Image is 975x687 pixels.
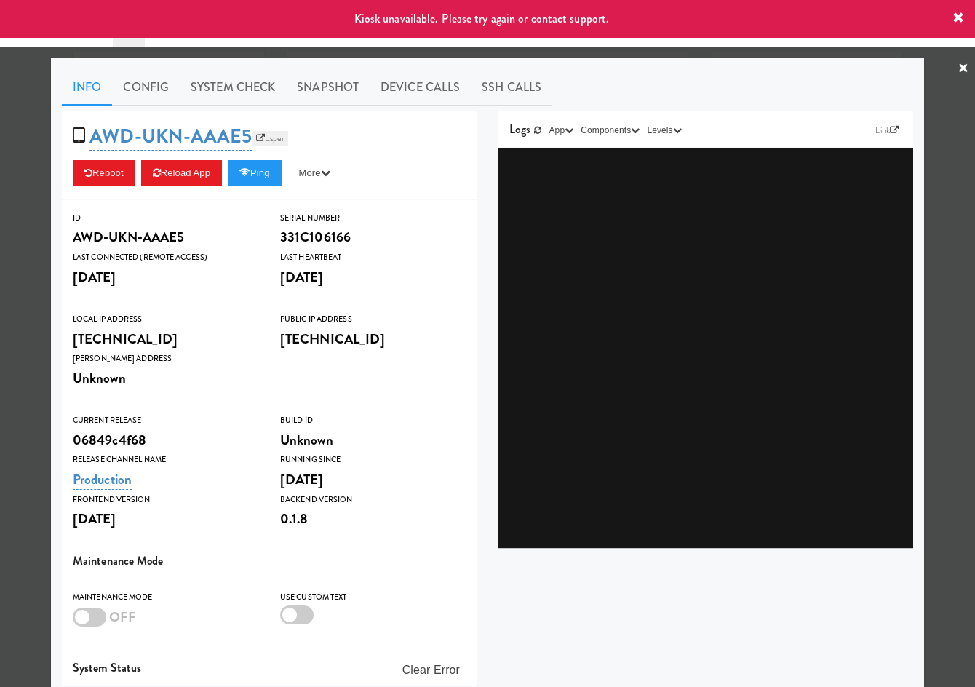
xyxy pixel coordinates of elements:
div: Use Custom Text [280,590,466,605]
span: Kiosk unavailable. Please try again or contact support. [354,10,610,27]
button: Clear Error [397,657,466,683]
a: Info [62,69,112,106]
button: Reboot [73,160,135,186]
span: [DATE] [73,267,116,287]
a: SSH Calls [471,69,552,106]
div: [TECHNICAL_ID] [280,327,466,352]
button: Levels [643,123,685,138]
div: [PERSON_NAME] Address [73,352,258,366]
span: Maintenance Mode [73,552,164,569]
button: Components [577,123,643,138]
div: Backend Version [280,493,466,507]
button: Ping [228,160,282,186]
a: System Check [180,69,286,106]
a: Snapshot [286,69,370,106]
button: More [287,160,342,186]
button: Reload App [141,160,222,186]
span: OFF [109,607,136,627]
div: Release Channel Name [73,453,258,467]
div: Build Id [280,413,466,428]
div: Local IP Address [73,312,258,327]
div: Unknown [73,366,258,391]
div: Maintenance Mode [73,590,258,605]
a: Esper [252,131,289,146]
span: Logs [509,121,530,138]
div: 06849c4f68 [73,428,258,453]
a: Config [112,69,180,106]
div: 0.1.8 [280,507,466,531]
div: Public IP Address [280,312,466,327]
div: Unknown [280,428,466,453]
span: System Status [73,659,141,676]
button: App [546,123,578,138]
div: Current Release [73,413,258,428]
div: [TECHNICAL_ID] [73,327,258,352]
div: [DATE] [73,507,258,531]
div: AWD-UKN-AAAE5 [73,225,258,250]
div: Frontend Version [73,493,258,507]
a: AWD-UKN-AAAE5 [89,122,252,151]
div: Serial Number [280,211,466,226]
span: [DATE] [280,267,324,287]
a: Production [73,469,132,490]
div: Running Since [280,453,466,467]
div: Last Heartbeat [280,250,466,265]
div: 331C106166 [280,225,466,250]
div: ID [73,211,258,226]
a: Link [872,123,902,138]
div: Last Connected (Remote Access) [73,250,258,265]
a: Device Calls [370,69,471,106]
span: [DATE] [280,469,324,489]
a: × [958,47,969,92]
